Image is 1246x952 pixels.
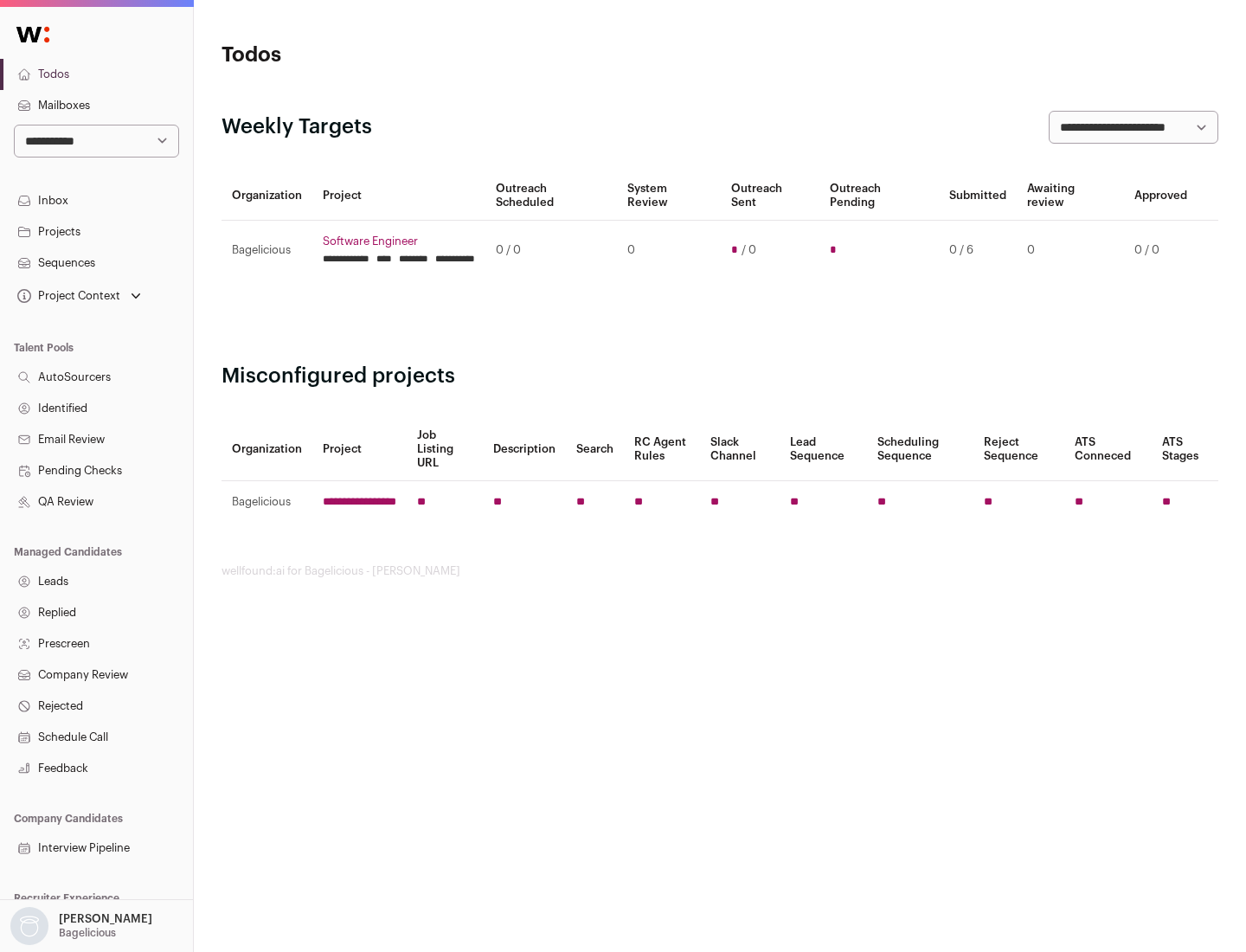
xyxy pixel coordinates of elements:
th: Awaiting review [1017,171,1124,221]
button: Open dropdown [14,284,145,308]
th: Slack Channel [700,418,780,481]
h2: Misconfigured projects [222,363,1218,390]
th: Organization [222,171,312,221]
td: Bagelicious [222,221,312,280]
th: ATS Conneced [1064,418,1151,481]
th: Submitted [939,171,1017,221]
footer: wellfound:ai for Bagelicious - [PERSON_NAME] [222,564,1218,578]
td: 0 / 0 [1124,221,1198,280]
td: 0 / 0 [485,221,617,280]
img: Wellfound [7,17,59,52]
th: Search [566,418,624,481]
td: Bagelicious [222,481,312,524]
th: Description [483,418,566,481]
th: Organization [222,418,312,481]
td: 0 [1017,221,1124,280]
h1: Todos [222,42,554,69]
button: Open dropdown [7,907,156,945]
p: Bagelicious [59,926,116,940]
img: nopic.png [10,907,48,945]
th: Approved [1124,171,1198,221]
td: 0 / 6 [939,221,1017,280]
th: Job Listing URL [407,418,483,481]
th: System Review [617,171,720,221]
th: ATS Stages [1152,418,1218,481]
th: Project [312,418,407,481]
a: Software Engineer [323,235,475,248]
span: / 0 [742,243,756,257]
th: Outreach Scheduled [485,171,617,221]
th: Lead Sequence [780,418,867,481]
th: Reject Sequence [973,418,1065,481]
th: RC Agent Rules [624,418,699,481]
th: Project [312,171,485,221]
div: Project Context [14,289,120,303]
h2: Weekly Targets [222,113,372,141]
p: [PERSON_NAME] [59,912,152,926]
th: Outreach Sent [721,171,820,221]
td: 0 [617,221,720,280]
th: Scheduling Sequence [867,418,973,481]
th: Outreach Pending [819,171,938,221]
